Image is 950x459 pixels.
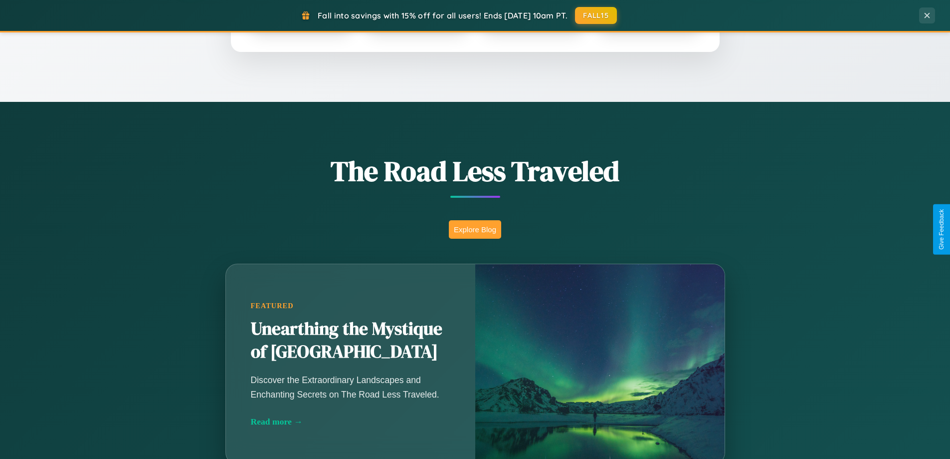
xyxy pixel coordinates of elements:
p: Discover the Extraordinary Landscapes and Enchanting Secrets on The Road Less Traveled. [251,373,450,401]
span: Fall into savings with 15% off for all users! Ends [DATE] 10am PT. [318,10,568,20]
h1: The Road Less Traveled [176,152,774,190]
h2: Unearthing the Mystique of [GEOGRAPHIC_DATA] [251,318,450,364]
button: Explore Blog [449,220,501,239]
div: Read more → [251,417,450,427]
button: FALL15 [575,7,617,24]
div: Give Feedback [938,209,945,250]
div: Featured [251,302,450,310]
